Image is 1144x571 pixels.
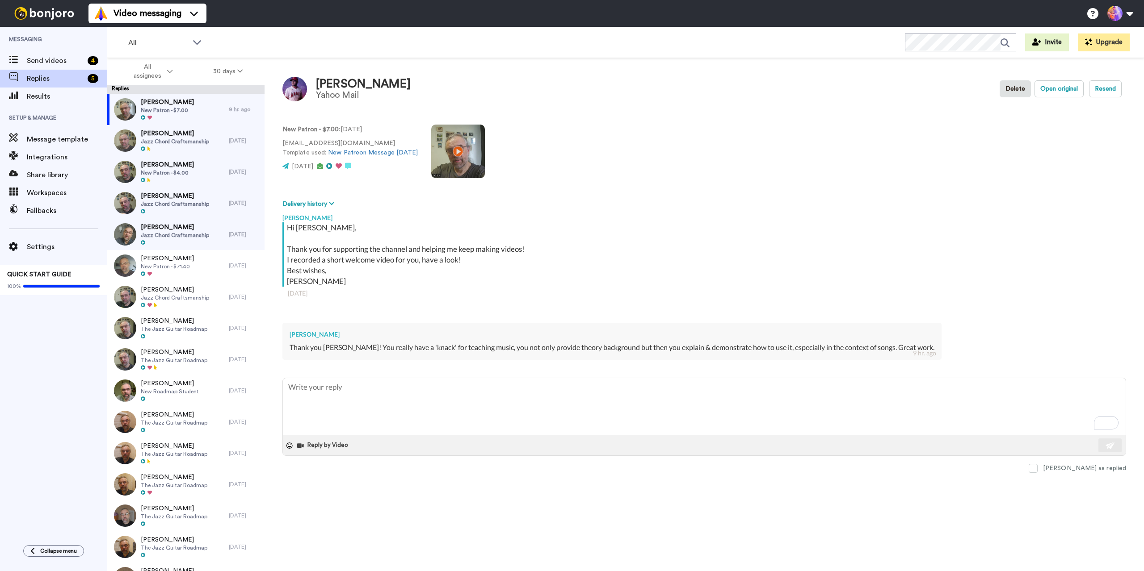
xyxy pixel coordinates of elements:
div: [PERSON_NAME] as replied [1043,464,1126,473]
img: 196ccf9c-bf43-463c-94d9-47550423a721-thumb.jpg [114,286,136,308]
a: [PERSON_NAME]New Patron - $7.009 hr. ago [107,94,265,125]
a: [PERSON_NAME]Jazz Chord Craftsmanship[DATE] [107,219,265,250]
div: Thank you [PERSON_NAME]! You really have a 'knack' for teaching music, you not only provide theor... [290,342,934,353]
span: Results [27,91,107,102]
button: Delivery history [282,199,337,209]
div: [DATE] [229,387,260,394]
span: [PERSON_NAME] [141,442,207,450]
textarea: To enrich screen reader interactions, please activate Accessibility in Grammarly extension settings [283,378,1126,435]
img: 03a30d6a-4cbe-457f-9876-41c432f16af2-thumb.jpg [114,223,136,246]
div: [PERSON_NAME] [290,330,934,339]
span: All [128,38,188,48]
span: The Jazz Guitar Roadmap [141,544,207,551]
a: [PERSON_NAME]New Patron - $71.40[DATE] [107,250,265,281]
a: [PERSON_NAME]The Jazz Guitar Roadmap[DATE] [107,406,265,438]
button: Resend [1089,80,1122,97]
img: 094e06a6-1b9b-4e43-a689-364bf7153a53-thumb.jpg [114,317,136,339]
a: [PERSON_NAME]Jazz Chord Craftsmanship[DATE] [107,281,265,313]
div: Hi [PERSON_NAME], Thank you for supporting the channel and helping me keep making videos! I recor... [287,222,1124,287]
button: Invite [1025,33,1069,51]
span: The Jazz Guitar Roadmap [141,419,207,426]
span: The Jazz Guitar Roadmap [141,482,207,489]
img: e03e1561-5034-4586-ad19-4c3ae28f6360-thumb.jpg [114,504,136,527]
button: Reply by Video [296,439,351,452]
span: [PERSON_NAME] [141,410,207,419]
div: 9 hr. ago [913,349,936,358]
span: 100% [7,283,21,290]
img: ee77b85b-531a-4a2b-ad6c-dbfdad5088b8-thumb.jpg [114,161,136,183]
img: b8411f81-2cff-4265-8050-d5d593487557-thumb.jpg [114,536,136,558]
img: vm-color.svg [94,6,108,21]
span: Fallbacks [27,205,107,216]
span: QUICK START GUIDE [7,271,71,278]
span: All assignees [129,63,165,80]
img: bj-logo-header-white.svg [11,7,78,20]
img: 37583635-ae83-42af-ac70-8e72b3ee5843-thumb.jpg [114,129,136,152]
span: [PERSON_NAME] [141,317,207,325]
span: [PERSON_NAME] [141,223,209,232]
img: 03399856-1168-4bb2-9260-cac40e7024f9-thumb.jpg [114,442,136,464]
span: Integrations [27,152,107,163]
div: [DATE] [229,262,260,269]
img: 931fef21-f15f-4fa1-8fee-7beb08bb1f64-thumb.jpg [114,254,136,277]
a: [PERSON_NAME]New Roadmap Student[DATE] [107,375,265,406]
button: 30 days [193,63,263,79]
div: [DATE] [229,543,260,550]
a: New Patreon Message [DATE] [328,150,418,156]
div: [DATE] [229,481,260,488]
span: Jazz Chord Craftsmanship [141,232,209,239]
span: [PERSON_NAME] [141,192,209,200]
div: [DATE] [229,325,260,332]
img: 59725aee-f00a-4da5-affb-99aff1358251-thumb.jpg [114,379,136,402]
span: The Jazz Guitar Roadmap [141,325,207,333]
img: e47f1250-a601-4a27-88a2-abdea583676e-thumb.jpg [114,411,136,433]
button: All assignees [109,59,193,84]
div: [DATE] [229,450,260,457]
img: f4810e7f-b0ec-49fd-b2c1-91839050c420-thumb.jpg [114,348,136,371]
span: Message template [27,134,107,145]
span: [PERSON_NAME] [141,254,194,263]
span: [PERSON_NAME] [141,535,207,544]
button: Open original [1035,80,1084,97]
span: The Jazz Guitar Roadmap [141,357,207,364]
div: [PERSON_NAME] [282,209,1126,222]
a: [PERSON_NAME]The Jazz Guitar Roadmap[DATE] [107,500,265,531]
img: 51ebf7e9-357b-4449-a7d3-48792bdd8ff8-thumb.jpg [114,473,136,496]
p: : [DATE] [282,125,418,134]
span: The Jazz Guitar Roadmap [141,450,207,458]
span: [PERSON_NAME] [141,160,194,169]
div: 5 [88,74,98,83]
span: Workspaces [27,188,107,198]
a: [PERSON_NAME]New Patron - $4.00[DATE] [107,156,265,188]
span: Send videos [27,55,84,66]
div: [PERSON_NAME] [316,78,411,91]
a: [PERSON_NAME]The Jazz Guitar Roadmap[DATE] [107,438,265,469]
span: Jazz Chord Craftsmanship [141,200,209,208]
span: [PERSON_NAME] [141,504,207,513]
span: [PERSON_NAME] [141,379,199,388]
img: send-white.svg [1106,442,1115,449]
div: [DATE] [229,137,260,144]
span: [DATE] [292,163,313,170]
div: Replies [107,85,265,94]
img: 7f7428a8-c805-4f1f-9510-00314b36e05a-thumb.jpg [114,192,136,214]
a: [PERSON_NAME]The Jazz Guitar Roadmap[DATE] [107,531,265,563]
span: Jazz Chord Craftsmanship [141,294,209,301]
div: 4 [88,56,98,65]
div: [DATE] [229,512,260,519]
div: [DATE] [229,418,260,425]
div: [DATE] [288,289,1121,298]
strong: New Patron - $7.00 [282,126,339,133]
div: Yahoo Mail [316,90,411,100]
span: New Patron - $4.00 [141,169,194,176]
span: Replies [27,73,84,84]
span: New Patron - $71.40 [141,263,194,270]
button: Delete [1000,80,1031,97]
div: [DATE] [229,200,260,207]
div: [DATE] [229,356,260,363]
span: [PERSON_NAME] [141,129,209,138]
div: [DATE] [229,168,260,175]
a: [PERSON_NAME]Jazz Chord Craftsmanship[DATE] [107,125,265,156]
a: [PERSON_NAME]The Jazz Guitar Roadmap[DATE] [107,344,265,375]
